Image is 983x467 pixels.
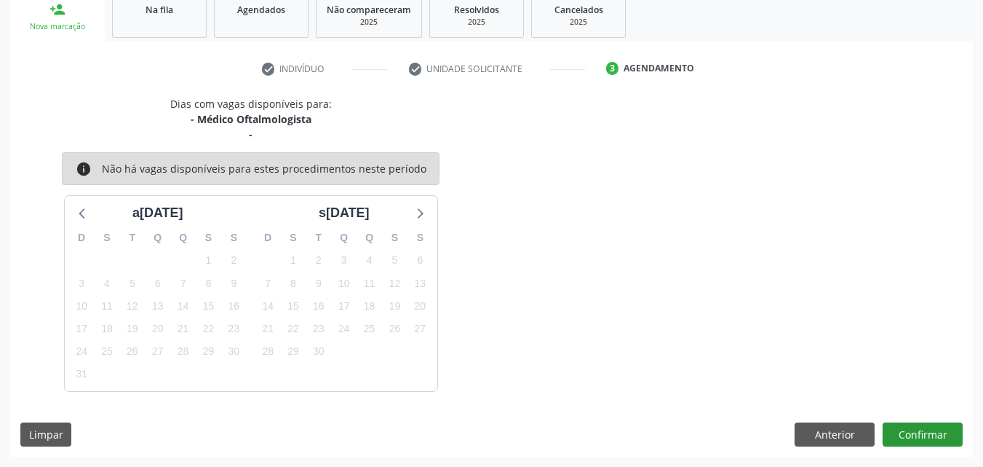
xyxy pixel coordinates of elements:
div: 3 [606,62,619,75]
span: sábado, 23 de agosto de 2025 [223,319,244,340]
span: domingo, 21 de setembro de 2025 [258,319,278,340]
span: terça-feira, 16 de setembro de 2025 [309,296,329,316]
span: Não compareceram [327,4,411,16]
span: terça-feira, 19 de agosto de 2025 [122,319,143,340]
i: info [76,161,92,177]
button: Anterior [795,423,875,447]
div: S [95,227,120,249]
div: Agendamento [624,62,694,75]
span: sábado, 30 de agosto de 2025 [223,342,244,362]
span: domingo, 17 de agosto de 2025 [71,319,92,340]
div: Q [331,227,357,249]
span: quinta-feira, 21 de agosto de 2025 [173,319,194,340]
span: sábado, 9 de agosto de 2025 [223,273,244,294]
span: sexta-feira, 5 de setembro de 2025 [384,251,405,271]
span: domingo, 7 de setembro de 2025 [258,273,278,294]
span: sábado, 16 de agosto de 2025 [223,296,244,316]
span: sexta-feira, 29 de agosto de 2025 [198,342,218,362]
span: quarta-feira, 27 de agosto de 2025 [148,342,168,362]
span: sábado, 2 de agosto de 2025 [223,251,244,271]
span: quarta-feira, 3 de setembro de 2025 [334,251,354,271]
span: terça-feira, 23 de setembro de 2025 [309,319,329,340]
span: sexta-feira, 12 de setembro de 2025 [384,273,405,294]
div: 2025 [440,17,513,28]
span: sexta-feira, 1 de agosto de 2025 [198,251,218,271]
span: quinta-feira, 11 de setembro de 2025 [359,273,380,294]
span: domingo, 14 de setembro de 2025 [258,296,278,316]
div: s[DATE] [313,203,375,223]
span: terça-feira, 30 de setembro de 2025 [309,342,329,362]
span: Na fila [146,4,173,16]
div: S [407,227,433,249]
span: segunda-feira, 25 de agosto de 2025 [97,342,117,362]
span: domingo, 31 de agosto de 2025 [71,364,92,385]
span: segunda-feira, 18 de agosto de 2025 [97,319,117,340]
span: domingo, 3 de agosto de 2025 [71,273,92,294]
span: Cancelados [554,4,603,16]
span: domingo, 10 de agosto de 2025 [71,296,92,316]
span: segunda-feira, 11 de agosto de 2025 [97,296,117,316]
div: a[DATE] [127,203,189,223]
span: quinta-feira, 18 de setembro de 2025 [359,296,380,316]
span: terça-feira, 2 de setembro de 2025 [309,251,329,271]
span: quinta-feira, 4 de setembro de 2025 [359,251,380,271]
div: D [69,227,95,249]
div: person_add [49,1,65,17]
div: Q [357,227,382,249]
span: segunda-feira, 22 de setembro de 2025 [283,319,303,340]
span: domingo, 24 de agosto de 2025 [71,342,92,362]
span: sábado, 13 de setembro de 2025 [410,273,430,294]
div: Nova marcação [20,21,95,32]
span: quarta-feira, 17 de setembro de 2025 [334,296,354,316]
span: domingo, 28 de setembro de 2025 [258,342,278,362]
div: - [170,127,332,142]
div: 2025 [327,17,411,28]
span: segunda-feira, 4 de agosto de 2025 [97,273,117,294]
div: Q [170,227,196,249]
div: 2025 [542,17,615,28]
span: quarta-feira, 10 de setembro de 2025 [334,273,354,294]
span: segunda-feira, 15 de setembro de 2025 [283,296,303,316]
span: quarta-feira, 13 de agosto de 2025 [148,296,168,316]
span: quarta-feira, 24 de setembro de 2025 [334,319,354,340]
div: D [255,227,281,249]
span: quarta-feira, 20 de agosto de 2025 [148,319,168,340]
div: S [281,227,306,249]
span: Resolvidos [454,4,499,16]
span: terça-feira, 26 de agosto de 2025 [122,342,143,362]
span: Agendados [237,4,285,16]
span: segunda-feira, 1 de setembro de 2025 [283,251,303,271]
div: S [221,227,247,249]
span: terça-feira, 9 de setembro de 2025 [309,273,329,294]
div: T [306,227,331,249]
span: segunda-feira, 8 de setembro de 2025 [283,273,303,294]
span: quarta-feira, 6 de agosto de 2025 [148,273,168,294]
span: quinta-feira, 28 de agosto de 2025 [173,342,194,362]
div: - Médico Oftalmologista [170,111,332,127]
div: T [119,227,145,249]
div: Dias com vagas disponíveis para: [170,96,332,142]
span: sexta-feira, 8 de agosto de 2025 [198,273,218,294]
span: terça-feira, 12 de agosto de 2025 [122,296,143,316]
span: terça-feira, 5 de agosto de 2025 [122,273,143,294]
div: S [382,227,407,249]
button: Confirmar [883,423,963,447]
span: quinta-feira, 7 de agosto de 2025 [173,273,194,294]
span: sábado, 6 de setembro de 2025 [410,251,430,271]
span: sábado, 27 de setembro de 2025 [410,319,430,340]
span: sexta-feira, 26 de setembro de 2025 [384,319,405,340]
span: quinta-feira, 25 de setembro de 2025 [359,319,380,340]
span: segunda-feira, 29 de setembro de 2025 [283,342,303,362]
div: S [196,227,221,249]
span: sábado, 20 de setembro de 2025 [410,296,430,316]
div: Não há vagas disponíveis para estes procedimentos neste período [102,161,426,177]
span: sexta-feira, 22 de agosto de 2025 [198,319,218,340]
div: Q [145,227,170,249]
span: sexta-feira, 19 de setembro de 2025 [384,296,405,316]
span: sexta-feira, 15 de agosto de 2025 [198,296,218,316]
span: quinta-feira, 14 de agosto de 2025 [173,296,194,316]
